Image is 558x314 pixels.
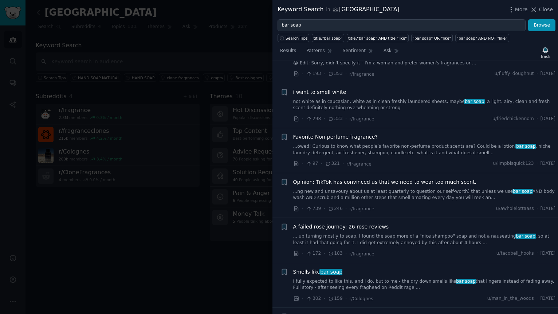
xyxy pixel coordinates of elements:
[541,206,555,212] span: [DATE]
[537,71,538,77] span: ·
[515,234,536,239] span: bar soap
[537,295,538,302] span: ·
[493,160,534,167] span: u/limpbisquick123
[293,233,556,246] a: ... up turning mostly to soap. I found the soap more of a "nice shampoo" soap and not a nauseatin...
[541,250,555,257] span: [DATE]
[457,36,507,41] div: "bar soap" AND NOT "like"
[384,48,392,54] span: Ask
[278,34,309,42] button: Search Tips
[293,188,556,201] a: ...ng new and unsavoury about us at least quarterly to question our self-worth) that unless we us...
[323,70,325,78] span: ·
[345,295,347,302] span: ·
[323,250,325,258] span: ·
[304,45,335,60] a: Patterns
[293,278,556,291] a: I fully expected to like this, and I do, but to me - the dry down smells likebar soapthat lingers...
[345,115,347,123] span: ·
[496,250,534,257] span: u/tacobell_hooks
[326,7,330,13] span: in
[328,71,343,77] span: 353
[319,269,343,275] span: bar soap
[515,144,536,149] span: bar soap
[345,70,347,78] span: ·
[512,189,533,194] span: bar soap
[349,72,374,77] span: r/fragrance
[306,160,318,167] span: 97
[539,6,553,13] span: Close
[541,116,555,122] span: [DATE]
[323,205,325,212] span: ·
[280,48,296,54] span: Results
[306,206,321,212] span: 739
[537,250,538,257] span: ·
[306,48,325,54] span: Patterns
[302,115,303,123] span: ·
[346,162,371,167] span: r/fragrance
[492,116,534,122] span: u/friedchickennom
[328,295,343,302] span: 159
[325,160,340,167] span: 321
[323,115,325,123] span: ·
[293,99,556,111] a: not white as in caucasian, white as in clean freshly laundered sheets, maybebar soap, a light, ai...
[302,205,303,212] span: ·
[541,71,555,77] span: [DATE]
[286,36,308,41] span: Search Tips
[496,206,534,212] span: u/awholelottaass
[464,99,485,104] span: bar soap
[312,34,344,42] a: title:"bar soap"
[321,160,322,168] span: ·
[349,296,373,301] span: r/Colognes
[293,268,343,276] a: Smells likebar soap
[343,48,366,54] span: Sentiment
[528,19,555,32] button: Browse
[413,36,451,41] div: "bar soap" OR "like"
[348,36,407,41] div: title:"bar soap" AND title:"like"
[342,160,344,168] span: ·
[507,6,528,13] button: More
[515,6,528,13] span: More
[345,250,347,258] span: ·
[345,205,347,212] span: ·
[340,45,376,60] a: Sentiment
[306,250,321,257] span: 172
[455,34,509,42] a: "bar soap" AND NOT "like"
[347,34,409,42] a: title:"bar soap" AND title:"like"
[328,206,343,212] span: 246
[537,160,538,167] span: ·
[293,178,476,186] a: Opinion: TikTok has convinced us that we need to wear too much scent.
[306,71,321,77] span: 193
[381,45,402,60] a: Ask
[538,45,553,60] button: Track
[349,116,374,122] span: r/fragrance
[293,88,346,96] a: i want to smell white
[541,160,555,167] span: [DATE]
[293,268,343,276] span: Smells like
[456,279,476,284] span: bar soap
[278,45,299,60] a: Results
[541,295,555,302] span: [DATE]
[293,133,378,141] a: Favorite Non-perfume fragrance?
[349,206,374,211] span: r/fragrance
[293,223,389,231] a: A failed rose journey: 26 rose reviews
[278,5,400,14] div: Keyword Search [GEOGRAPHIC_DATA]
[306,116,321,122] span: 298
[537,116,538,122] span: ·
[314,36,342,41] div: title:"bar soap"
[495,71,534,77] span: u/fluffy_doughnut
[323,295,325,302] span: ·
[293,143,556,156] a: ...owed! Curious to know what people’s favorite non-perfume product scents are? Could be a lotion...
[541,54,550,59] div: Track
[302,250,303,258] span: ·
[302,70,303,78] span: ·
[411,34,453,42] a: "bar soap" OR "like"
[278,19,526,32] input: Try a keyword related to your business
[487,295,534,302] span: u/man_in_the_woods
[537,206,538,212] span: ·
[530,6,553,13] button: Close
[302,160,303,168] span: ·
[328,116,343,122] span: 333
[306,295,321,302] span: 302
